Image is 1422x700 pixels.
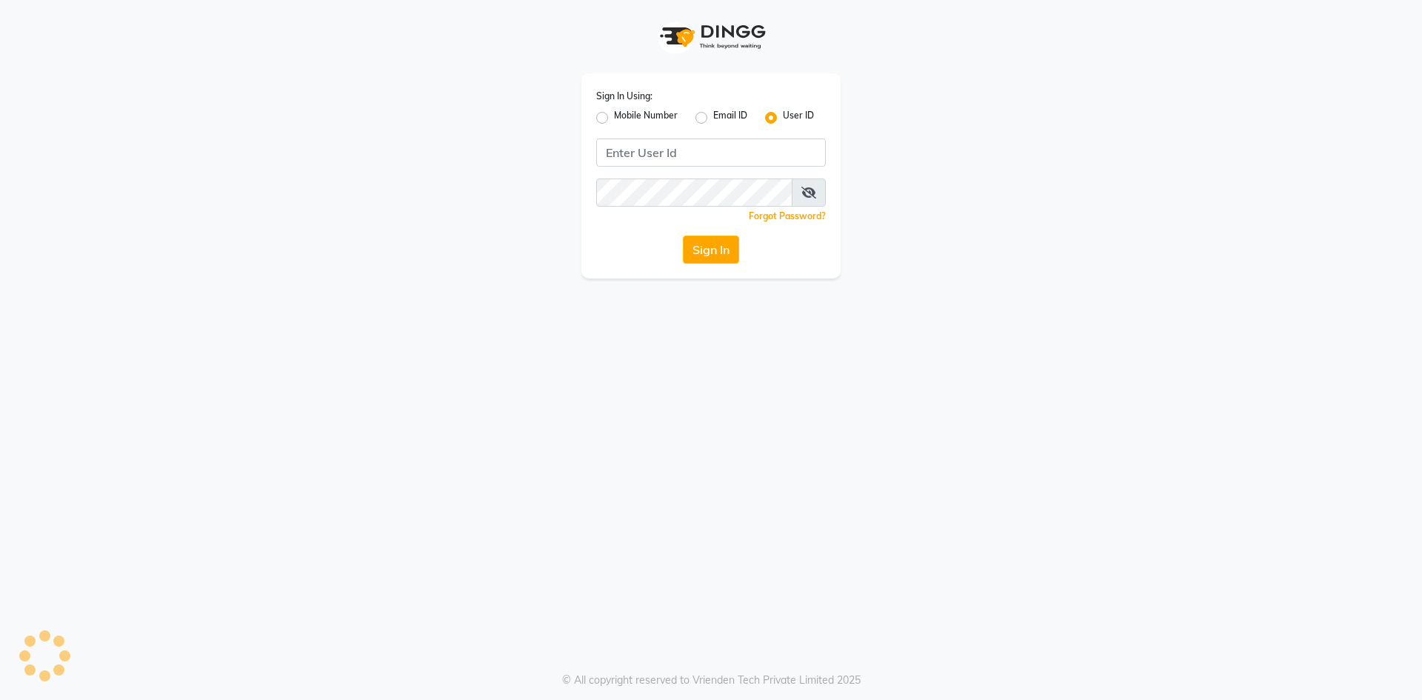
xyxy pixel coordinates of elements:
[749,210,826,221] a: Forgot Password?
[614,109,678,127] label: Mobile Number
[596,90,652,103] label: Sign In Using:
[713,109,747,127] label: Email ID
[652,15,770,59] img: logo1.svg
[683,236,739,264] button: Sign In
[783,109,814,127] label: User ID
[596,139,826,167] input: Username
[596,179,792,207] input: Username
